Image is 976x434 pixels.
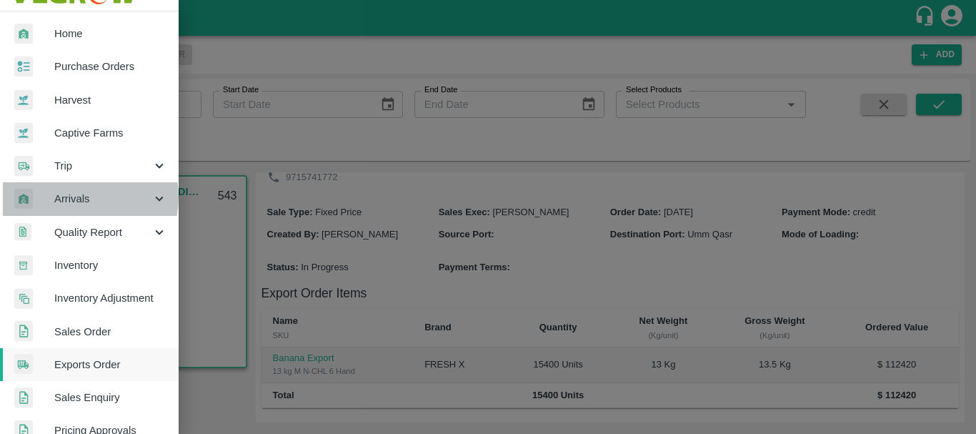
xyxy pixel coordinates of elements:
[54,92,167,108] span: Harvest
[54,257,167,273] span: Inventory
[54,390,167,405] span: Sales Enquiry
[14,388,33,408] img: sales
[14,189,33,209] img: whArrival
[14,288,33,309] img: inventory
[14,321,33,342] img: sales
[14,89,33,111] img: harvest
[54,59,167,74] span: Purchase Orders
[14,156,33,177] img: delivery
[54,357,167,373] span: Exports Order
[14,354,33,375] img: shipments
[54,125,167,141] span: Captive Farms
[54,158,151,174] span: Trip
[54,324,167,340] span: Sales Order
[14,223,31,241] img: qualityReport
[54,191,151,207] span: Arrivals
[54,26,167,41] span: Home
[14,56,33,77] img: reciept
[14,24,33,44] img: whArrival
[54,290,167,306] span: Inventory Adjustment
[14,255,33,276] img: whInventory
[54,225,151,240] span: Quality Report
[14,122,33,144] img: harvest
